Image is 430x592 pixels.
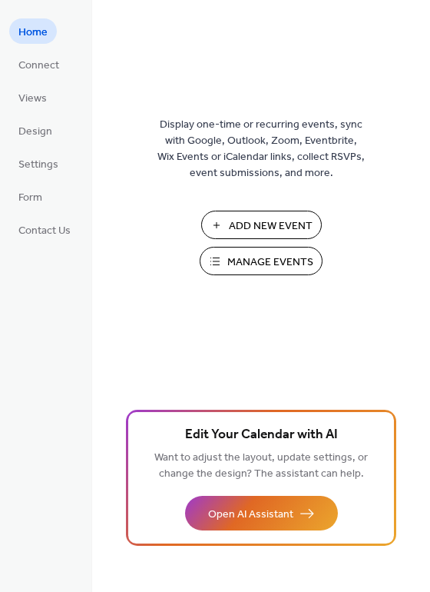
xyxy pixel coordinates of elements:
span: Home [18,25,48,41]
span: Want to adjust the layout, update settings, or change the design? The assistant can help. [154,447,368,484]
span: Design [18,124,52,140]
a: Contact Us [9,217,80,242]
span: Manage Events [227,254,313,271]
button: Manage Events [200,247,322,275]
a: Home [9,18,57,44]
a: Form [9,184,51,209]
span: Display one-time or recurring events, sync with Google, Outlook, Zoom, Eventbrite, Wix Events or ... [157,117,365,181]
span: Edit Your Calendar with AI [185,424,338,446]
a: Views [9,85,56,110]
span: Settings [18,157,58,173]
button: Open AI Assistant [185,496,338,530]
a: Design [9,118,61,143]
span: Views [18,91,47,107]
a: Settings [9,151,68,176]
span: Contact Us [18,223,71,239]
button: Add New Event [201,211,322,239]
span: Open AI Assistant [208,507,293,523]
span: Connect [18,58,59,74]
a: Connect [9,52,68,77]
span: Form [18,190,42,206]
span: Add New Event [229,218,313,234]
